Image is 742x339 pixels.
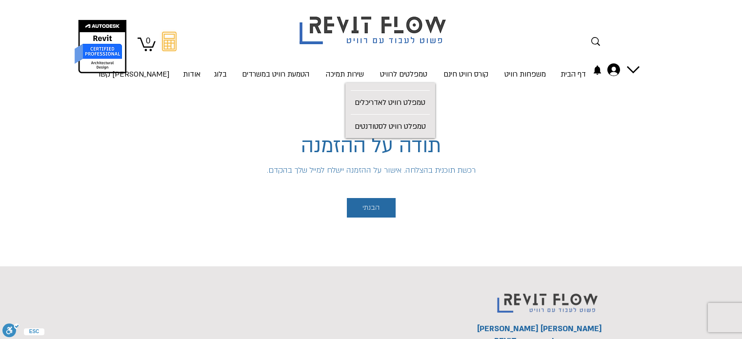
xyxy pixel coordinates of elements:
[74,20,128,74] img: autodesk certified professional in revit for architectural design יונתן אלדד
[215,163,527,178] p: רכשת תוכנית בהצלחה. אישור על ההזמנה יישלח למייל שלך בהקדם.
[130,60,593,80] nav: אתר
[179,60,204,88] p: אודות
[348,90,433,114] a: טמפלט רוויט לאדריכלים
[501,60,550,88] p: משפחות רוויט
[207,60,234,80] a: בלוג
[604,60,629,79] div: החשבון של liel7133@gmail.com
[497,60,554,80] a: משפחות רוויט
[376,60,431,88] p: טמפלטים לרוויט
[372,60,435,80] a: טמפלטים לרוויט
[136,60,176,80] a: [PERSON_NAME] קשר
[146,36,150,45] text: 0
[107,135,635,163] h1: תודה על ההזמנה
[351,91,429,114] p: טמפלט רוויט לאדריכלים
[348,114,433,138] a: טמפלט רוויט לסטודנטים
[347,198,396,218] button: הבנתי
[362,204,380,212] span: הבנתי
[162,32,177,51] svg: מחשבון מעבר מאוטוקאד לרוויט
[554,60,593,80] a: דף הבית
[490,279,606,319] img: Revit flow logo פשוט לעבוד עם רוויט
[318,60,372,80] a: שירות תמיכה
[557,60,590,88] p: דף הבית
[176,60,207,80] a: אודות
[238,60,313,88] p: הטמעת רוויט במשרדים
[592,65,602,75] a: התראות
[138,36,156,51] a: עגלה עם 0 פריטים
[351,115,430,138] p: טמפלט רוויט לסטודנטים
[322,60,368,88] p: שירות תמיכה
[93,60,173,88] p: [PERSON_NAME] קשר
[210,60,231,88] p: בלוג
[290,1,459,47] img: Revit flow logo פשוט לעבוד עם רוויט
[234,60,318,80] a: הטמעת רוויט במשרדים
[440,60,492,88] p: קורס רוויט חינם
[435,60,497,80] a: קורס רוויט חינם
